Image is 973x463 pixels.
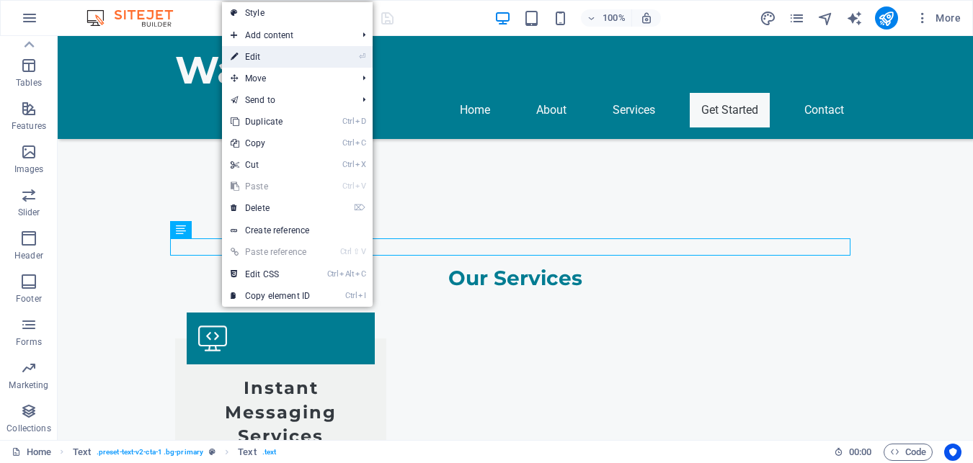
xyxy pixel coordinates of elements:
[340,247,352,256] i: Ctrl
[817,10,834,27] i: Navigator
[222,285,319,307] a: CtrlICopy element ID
[222,68,351,89] span: Move
[359,52,365,61] i: ⏎
[342,117,354,126] i: Ctrl
[884,444,933,461] button: Code
[222,197,319,219] a: ⌦Delete
[355,160,365,169] i: X
[361,247,365,256] i: V
[222,154,319,176] a: CtrlXCut
[6,423,50,434] p: Collections
[16,293,42,305] p: Footer
[222,241,319,263] a: Ctrl⇧VPaste reference
[222,46,319,68] a: ⏎Edit
[760,10,776,27] i: Design (Ctrl+Alt+Y)
[222,176,319,197] a: CtrlVPaste
[760,9,777,27] button: design
[222,220,373,241] a: Create reference
[12,444,51,461] a: Click to cancel selection. Double-click to open Pages
[262,444,276,461] span: . text
[222,89,351,111] a: Send to
[342,138,354,148] i: Ctrl
[354,203,365,212] i: ⌦
[875,6,898,30] button: publish
[849,444,871,461] span: 00 00
[358,291,365,300] i: I
[16,77,42,89] p: Tables
[859,446,861,457] span: :
[342,160,354,169] i: Ctrl
[640,12,653,24] i: On resize automatically adjust zoom level to fit chosen device.
[209,448,216,456] i: This element is a customizable preset
[788,10,805,27] i: Pages (Ctrl+Alt+S)
[834,444,872,461] h6: Session time
[353,247,360,256] i: ⇧
[603,9,626,27] h6: 100%
[878,10,894,27] i: Publish
[73,444,277,461] nav: breadcrumb
[222,132,319,154] a: CtrlCCopy
[355,138,365,148] i: C
[355,269,365,279] i: C
[16,336,42,348] p: Forms
[14,163,44,175] p: Images
[9,379,48,391] p: Marketing
[355,117,365,126] i: D
[817,9,835,27] button: navigator
[238,444,256,461] span: Click to select. Double-click to edit
[339,269,354,279] i: Alt
[846,10,863,27] i: AI Writer
[222,111,319,132] a: CtrlDDuplicate
[222,24,351,46] span: Add content
[97,444,203,461] span: . preset-text-v2-cta-1 .bg-primary
[222,264,319,285] a: CtrlAltCEdit CSS
[581,9,632,27] button: 100%
[788,9,806,27] button: pages
[345,291,357,300] i: Ctrl
[222,2,373,24] a: Style
[12,120,46,132] p: Features
[18,207,40,218] p: Slider
[73,444,91,461] span: Click to select. Double-click to edit
[846,9,863,27] button: text_generator
[327,269,339,279] i: Ctrl
[915,11,961,25] span: More
[944,444,961,461] button: Usercentrics
[14,250,43,261] p: Header
[342,181,354,191] i: Ctrl
[910,6,967,30] button: More
[355,181,365,191] i: V
[890,444,926,461] span: Code
[83,9,191,27] img: Editor Logo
